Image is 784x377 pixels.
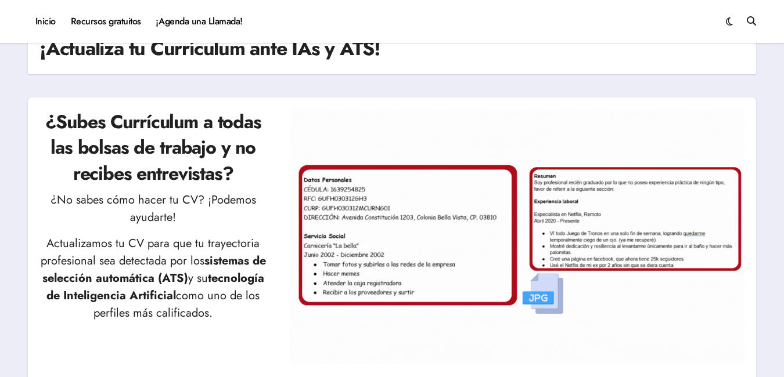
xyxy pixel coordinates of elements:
[42,252,266,287] strong: sistemas de selección automática (ATS)
[149,6,250,37] a: ¡Agenda una Llamada!
[63,6,149,37] a: Recursos gratuitos
[39,191,267,226] p: ¿No sabes cómo hacer tu CV? ¡Podemos ayudarte!
[28,6,63,37] a: Inicio
[39,109,267,187] h2: ¿Subes Currículum a todas las bolsas de trabajo y no recibes entrevistas?
[46,270,264,304] strong: tecnología de Inteligencia Artificial
[39,35,380,63] h1: ¡Actualiza tu Currículum ante IAs y ATS!
[39,235,267,322] p: Actualizamos tu CV para que tu trayectoria profesional sea detectada por los y su como uno de los...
